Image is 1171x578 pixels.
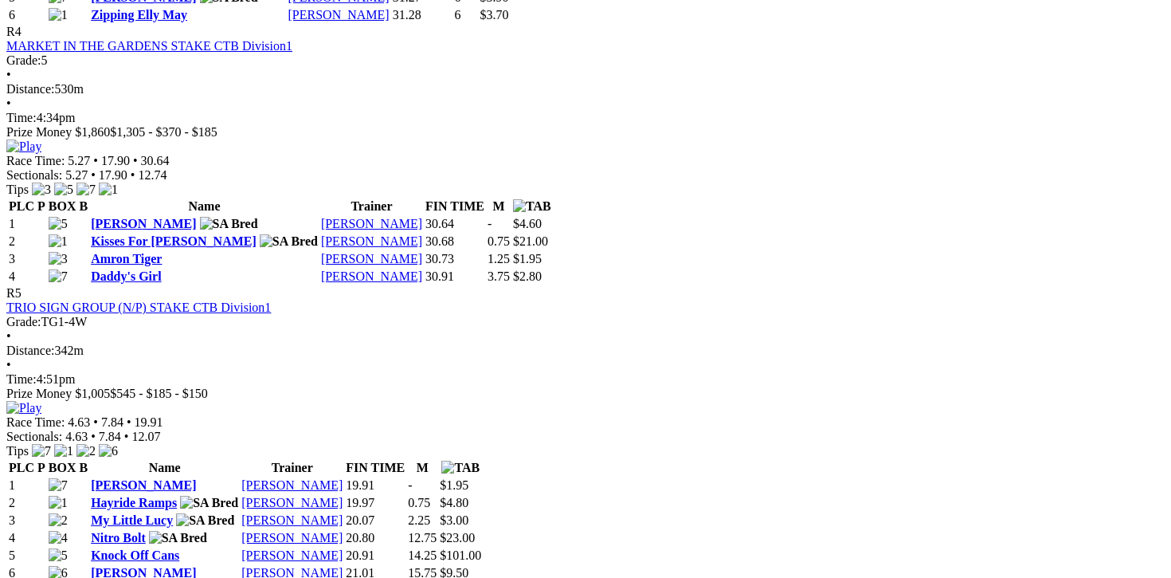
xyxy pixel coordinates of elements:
span: • [6,329,11,343]
span: Sectionals: [6,430,62,443]
a: Kisses For [PERSON_NAME] [91,234,257,248]
span: B [79,461,88,474]
span: Tips [6,183,29,196]
span: • [131,168,135,182]
td: 3 [8,513,46,529]
a: [PERSON_NAME] [241,549,343,562]
span: $3.00 [440,513,468,527]
th: M [407,460,437,476]
a: Amron Tiger [91,252,162,265]
span: Time: [6,372,37,386]
span: Time: [6,111,37,124]
img: SA Bred [260,234,318,249]
img: 1 [54,444,73,458]
td: 4 [8,530,46,546]
td: 1 [8,216,46,232]
span: $1.95 [513,252,542,265]
a: [PERSON_NAME] [288,8,390,22]
img: 6 [99,444,118,458]
span: P [37,461,45,474]
img: SA Bred [149,531,207,545]
div: Prize Money $1,005 [6,387,1165,401]
span: 17.90 [101,154,130,167]
span: 4.63 [65,430,88,443]
td: 2 [8,234,46,250]
td: 30.64 [425,216,485,232]
td: 20.80 [345,530,405,546]
span: • [133,154,138,167]
td: 4 [8,269,46,285]
th: Trainer [320,199,423,214]
td: 5 [8,548,46,564]
img: 2 [76,444,96,458]
a: My Little Lucy [91,513,173,527]
a: [PERSON_NAME] [91,478,196,492]
a: Hayride Ramps [91,496,177,509]
img: 2 [49,513,68,528]
img: Play [6,401,41,415]
span: $23.00 [440,531,475,545]
img: Play [6,140,41,154]
span: 5.27 [68,154,90,167]
span: $545 - $185 - $150 [110,387,208,400]
a: MARKET IN THE GARDENS STAKE CTB Division1 [6,39,292,53]
span: • [93,154,98,167]
span: $4.60 [513,217,542,230]
span: • [91,430,96,443]
td: 20.07 [345,513,405,529]
a: [PERSON_NAME] [241,496,343,509]
th: Trainer [241,460,343,476]
a: TRIO SIGN GROUP (N/P) STAKE CTB Division1 [6,301,271,314]
td: 31.28 [392,7,452,23]
span: $101.00 [440,549,481,562]
a: Daddy's Girl [91,269,161,283]
span: Sectionals: [6,168,62,182]
img: 5 [54,183,73,197]
a: Knock Off Cans [91,549,179,562]
a: [PERSON_NAME] [321,269,422,283]
span: Grade: [6,53,41,67]
th: Name [90,460,239,476]
a: [PERSON_NAME] [321,234,422,248]
td: 1 [8,478,46,493]
div: 4:34pm [6,111,1165,125]
span: $21.00 [513,234,548,248]
span: R5 [6,286,22,300]
span: $4.80 [440,496,468,509]
th: FIN TIME [345,460,405,476]
text: 6 [455,8,461,22]
span: • [6,96,11,110]
span: 7.84 [101,415,123,429]
text: 14.25 [408,549,437,562]
span: 19.91 [135,415,163,429]
img: 1 [49,234,68,249]
span: Distance: [6,82,54,96]
div: 5 [6,53,1165,68]
td: 6 [8,7,46,23]
span: 12.07 [131,430,160,443]
img: 7 [76,183,96,197]
span: Grade: [6,315,41,328]
span: PLC [9,199,34,213]
span: • [6,68,11,81]
a: [PERSON_NAME] [321,217,422,230]
span: • [127,415,131,429]
span: Race Time: [6,154,65,167]
img: 5 [49,217,68,231]
span: 5.27 [65,168,88,182]
a: [PERSON_NAME] [241,478,343,492]
td: 20.91 [345,548,405,564]
span: $1.95 [440,478,468,492]
td: 19.91 [345,478,405,493]
span: $1,305 - $370 - $185 [110,125,217,139]
img: 1 [49,8,68,22]
img: 7 [49,269,68,284]
a: [PERSON_NAME] [91,217,196,230]
span: P [37,199,45,213]
span: Distance: [6,344,54,357]
span: 12.74 [138,168,166,182]
a: [PERSON_NAME] [241,513,343,527]
span: • [6,358,11,372]
text: 0.75 [488,234,510,248]
span: 30.64 [141,154,170,167]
